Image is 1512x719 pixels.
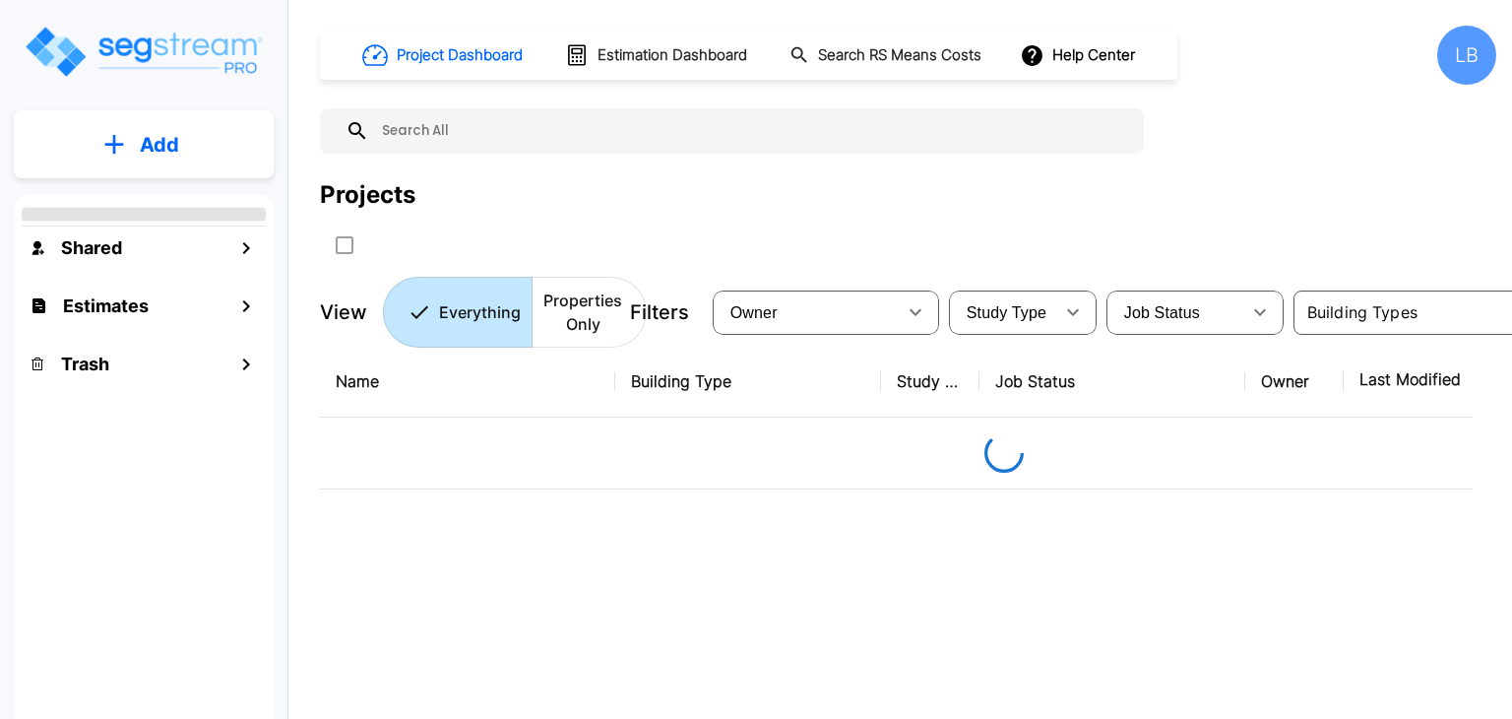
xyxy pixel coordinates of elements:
[615,346,881,418] th: Building Type
[1437,26,1496,85] div: LB
[717,285,896,340] div: Select
[320,177,415,213] div: Projects
[1110,285,1240,340] div: Select
[320,297,367,327] p: View
[383,277,533,348] button: Everything
[383,277,647,348] div: Platform
[730,304,778,321] span: Owner
[967,304,1046,321] span: Study Type
[1124,304,1200,321] span: Job Status
[818,44,981,67] h1: Search RS Means Costs
[14,116,274,173] button: Add
[782,36,992,75] button: Search RS Means Costs
[598,44,747,67] h1: Estimation Dashboard
[881,346,979,418] th: Study Type
[630,297,689,327] p: Filters
[979,346,1245,418] th: Job Status
[61,234,122,261] h1: Shared
[63,293,149,319] h1: Estimates
[532,277,647,348] button: Properties Only
[320,346,615,418] th: Name
[354,33,534,77] button: Project Dashboard
[397,44,523,67] h1: Project Dashboard
[1016,36,1143,74] button: Help Center
[557,34,758,76] button: Estimation Dashboard
[1245,346,1344,418] th: Owner
[369,108,1134,154] input: Search All
[953,285,1053,340] div: Select
[140,130,179,160] p: Add
[325,226,364,265] button: SelectAll
[61,351,109,377] h1: Trash
[23,24,264,80] img: Logo
[439,300,521,324] p: Everything
[543,289,622,336] p: Properties Only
